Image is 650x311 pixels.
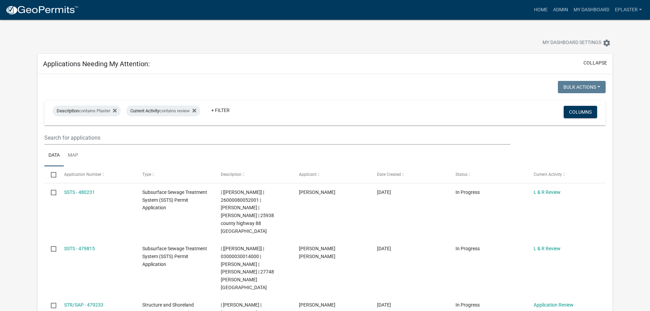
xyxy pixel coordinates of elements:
a: eplaster [612,3,645,16]
datatable-header-cell: Application Number [58,166,136,183]
span: Applicant [299,172,317,177]
a: Map [64,145,82,167]
a: L & R Review [534,246,561,251]
div: contains Plaster [53,105,121,116]
span: Status [456,172,467,177]
span: In Progress [456,246,480,251]
a: Data [44,145,64,167]
span: | [Elizabeth Plaster] | 26000080052001 | PAUL MILLER | RUTH MILLER | 25938 county highway 88 ferg... [221,189,274,234]
span: Current Activity [130,108,159,113]
datatable-header-cell: Status [449,166,527,183]
span: 09/17/2025 [377,246,391,251]
span: | [Elizabeth Plaster] | 03000030014000 | BRUCE A AUSTAD | MARTHA M AUSTAD | 27748 BREKKE LAKE RD [221,246,274,290]
a: SSTS - 479815 [64,246,95,251]
datatable-header-cell: Description [214,166,292,183]
a: Admin [550,3,571,16]
input: Search for applications [44,131,510,145]
span: Peter Ross Johnson [299,246,335,259]
span: Don Matz [299,302,335,308]
a: + Filter [206,104,235,116]
span: In Progress [456,302,480,308]
span: My Dashboard Settings [543,39,601,47]
button: My Dashboard Settingssettings [537,36,616,50]
i: settings [603,39,611,47]
datatable-header-cell: Applicant [292,166,371,183]
a: L & R Review [534,189,561,195]
span: In Progress [456,189,480,195]
a: Home [531,3,550,16]
span: 09/18/2025 [377,189,391,195]
span: Current Activity [534,172,562,177]
datatable-header-cell: Type [136,166,214,183]
datatable-header-cell: Date Created [371,166,449,183]
datatable-header-cell: Current Activity [527,166,605,183]
a: STR/SAP - 479233 [64,302,103,308]
span: cory budke [299,189,335,195]
span: Application Number [64,172,101,177]
datatable-header-cell: Select [44,166,57,183]
span: Subsurface Sewage Treatment System (SSTS) Permit Application [142,246,207,267]
a: Application Review [534,302,574,308]
span: Description [221,172,242,177]
span: Type [142,172,151,177]
a: SSTS - 480231 [64,189,95,195]
span: Date Created [377,172,401,177]
button: Bulk Actions [558,81,606,93]
a: My Dashboard [571,3,612,16]
button: collapse [583,59,607,67]
div: contains review [126,105,200,116]
span: 09/16/2025 [377,302,391,308]
span: Subsurface Sewage Treatment System (SSTS) Permit Application [142,189,207,211]
button: Columns [564,106,597,118]
span: Description [57,108,79,113]
h5: Applications Needing My Attention: [43,60,150,68]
